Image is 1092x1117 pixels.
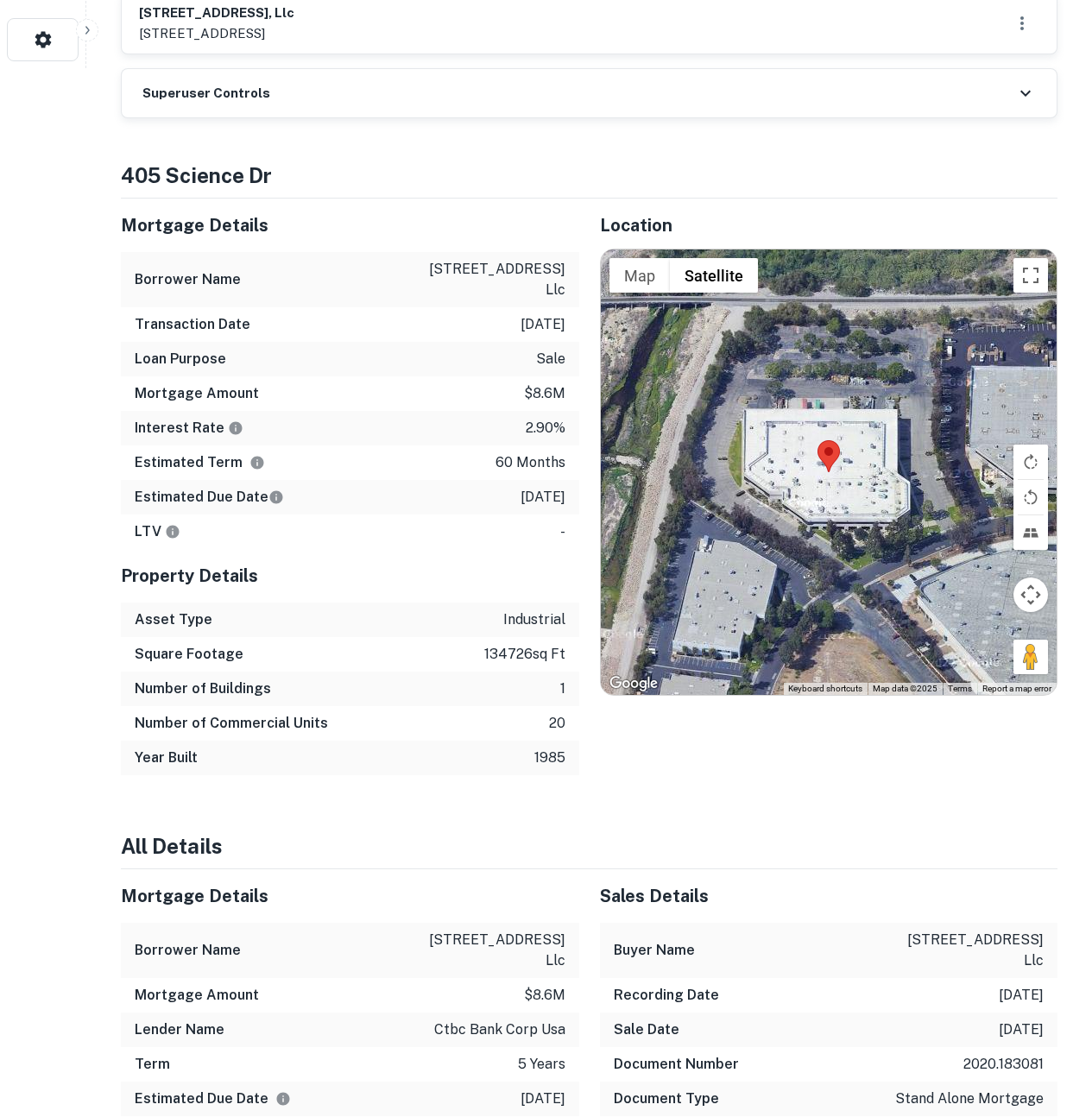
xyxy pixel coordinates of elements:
[614,985,719,1006] h6: Recording Date
[536,349,565,369] p: sale
[524,985,565,1006] p: $8.6m
[534,748,565,768] p: 1985
[496,452,565,473] p: 60 months
[605,672,662,695] a: Open this area in Google Maps (opens a new window)
[521,487,565,508] p: [DATE]
[503,609,565,630] p: industrial
[135,487,284,508] h6: Estimated Due Date
[142,84,270,104] h6: Superuser Controls
[410,930,565,971] p: [STREET_ADDRESS] llc
[135,349,226,369] h6: Loan Purpose
[1013,515,1048,550] button: Tilt map
[135,1019,224,1040] h6: Lender Name
[1013,445,1048,479] button: Rotate map clockwise
[121,160,1057,191] h4: 405 science dr
[121,883,579,909] h5: Mortgage Details
[895,1089,1044,1109] p: stand alone mortgage
[948,684,972,693] a: Terms
[1013,258,1048,293] button: Toggle fullscreen view
[1006,979,1092,1062] iframe: Chat Widget
[888,930,1044,971] p: [STREET_ADDRESS] llc
[139,3,294,23] h6: [STREET_ADDRESS], llc
[873,684,937,693] span: Map data ©2025
[121,830,1057,861] h4: All Details
[600,212,1058,238] h5: Location
[609,258,670,293] button: Show street map
[135,940,241,961] h6: Borrower Name
[135,314,250,335] h6: Transaction Date
[228,420,243,436] svg: The interest rates displayed on the website are for informational purposes only and may be report...
[614,940,695,961] h6: Buyer Name
[275,1091,291,1107] svg: Estimate is based on a standard schedule for this type of loan.
[268,489,284,505] svg: Estimate is based on a standard schedule for this type of loan.
[121,212,579,238] h5: Mortgage Details
[1013,480,1048,514] button: Rotate map counterclockwise
[135,452,265,473] h6: Estimated Term
[135,1054,170,1075] h6: Term
[135,383,259,404] h6: Mortgage Amount
[524,383,565,404] p: $8.6m
[135,713,328,734] h6: Number of Commercial Units
[1013,577,1048,612] button: Map camera controls
[135,748,198,768] h6: Year Built
[135,1089,291,1109] h6: Estimated Due Date
[614,1089,719,1109] h6: Document Type
[614,1054,739,1075] h6: Document Number
[135,609,212,630] h6: Asset Type
[549,713,565,734] p: 20
[999,985,1044,1006] p: [DATE]
[434,1019,565,1040] p: ctbc bank corp usa
[560,521,565,542] p: -
[135,678,271,699] h6: Number of Buildings
[249,455,265,470] svg: Term is based on a standard schedule for this type of loan.
[518,1054,565,1075] p: 5 years
[484,644,565,665] p: 134726 sq ft
[526,418,565,439] p: 2.90%
[1013,640,1048,674] button: Drag Pegman onto the map to open Street View
[165,524,180,540] svg: LTVs displayed on the website are for informational purposes only and may be reported incorrectly...
[121,563,579,589] h5: Property Details
[605,672,662,695] img: Google
[600,883,1058,909] h5: Sales Details
[135,985,259,1006] h6: Mortgage Amount
[410,259,565,300] p: [STREET_ADDRESS] llc
[963,1054,1044,1075] p: 2020.183081
[135,418,243,439] h6: Interest Rate
[521,1089,565,1109] p: [DATE]
[614,1019,679,1040] h6: Sale Date
[135,644,243,665] h6: Square Footage
[560,678,565,699] p: 1
[139,23,294,44] p: [STREET_ADDRESS]
[521,314,565,335] p: [DATE]
[788,683,862,695] button: Keyboard shortcuts
[135,269,241,290] h6: Borrower Name
[999,1019,1044,1040] p: [DATE]
[982,684,1051,693] a: Report a map error
[135,521,180,542] h6: LTV
[670,258,758,293] button: Show satellite imagery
